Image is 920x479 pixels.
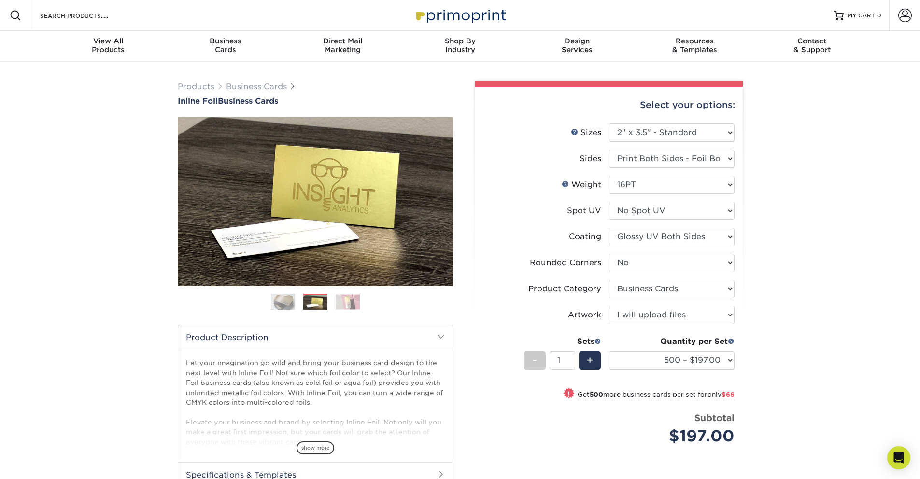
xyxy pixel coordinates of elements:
span: Inline Foil [178,96,218,106]
span: Resources [636,37,753,45]
a: Direct MailMarketing [284,31,401,62]
div: Products [50,37,167,54]
div: & Support [753,37,871,54]
a: DesignServices [519,31,636,62]
iframe: Google Customer Reviews [2,450,82,476]
div: Sets [524,336,601,347]
small: Get more business cards per set for [578,391,735,400]
strong: 500 [590,391,603,398]
div: Quantity per Set [609,336,735,347]
span: ! [567,389,570,399]
div: Open Intercom Messenger [887,446,910,469]
span: - [533,353,537,368]
span: Shop By [401,37,519,45]
span: Design [519,37,636,45]
a: View AllProducts [50,31,167,62]
span: $66 [722,391,735,398]
span: 0 [877,12,881,19]
img: Inline Foil 02 [178,117,453,286]
img: Business Cards 03 [336,294,360,309]
span: Direct Mail [284,37,401,45]
a: Contact& Support [753,31,871,62]
div: $197.00 [616,424,735,448]
span: Contact [753,37,871,45]
div: Product Category [528,283,601,295]
a: Business Cards [226,82,287,91]
a: Products [178,82,214,91]
img: Primoprint [412,5,509,26]
div: Cards [167,37,284,54]
img: Business Cards 02 [303,295,327,310]
strong: Subtotal [694,412,735,423]
h1: Business Cards [178,96,453,106]
span: show more [297,441,334,454]
h2: Product Description [178,325,453,350]
span: Business [167,37,284,45]
div: Artwork [568,309,601,321]
div: Marketing [284,37,401,54]
div: Spot UV [567,205,601,217]
div: Select your options: [483,87,735,123]
div: & Templates [636,37,753,54]
span: + [587,353,593,368]
div: Sides [580,153,601,164]
div: Services [519,37,636,54]
a: Shop ByIndustry [401,31,519,62]
span: View All [50,37,167,45]
a: Resources& Templates [636,31,753,62]
div: Industry [401,37,519,54]
div: Coating [569,231,601,243]
span: only [708,391,735,398]
input: SEARCH PRODUCTS..... [39,10,133,21]
a: BusinessCards [167,31,284,62]
a: Inline FoilBusiness Cards [178,96,453,106]
div: Weight [562,179,601,191]
div: Rounded Corners [530,257,601,269]
img: Business Cards 01 [271,290,295,314]
div: Sizes [571,127,601,138]
span: MY CART [848,12,875,20]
